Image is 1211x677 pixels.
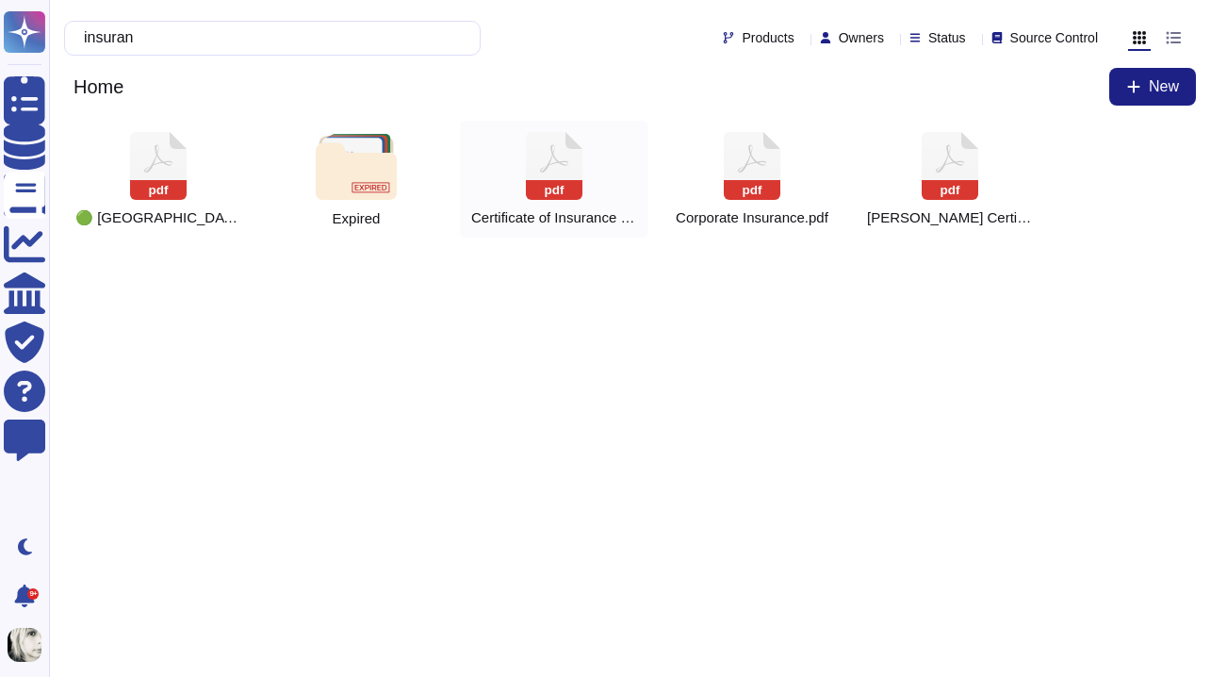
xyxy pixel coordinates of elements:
img: folder [316,134,396,200]
span: 🟢 Latvia: Social Insurance.pdf [75,209,241,226]
span: Source Control [1010,31,1098,44]
span: Owners [839,31,884,44]
span: Expired [333,211,381,225]
div: 9+ [27,588,39,600]
button: New [1109,68,1196,106]
input: Search by keywords [74,22,461,55]
button: user [4,624,55,666]
span: New [1149,79,1179,94]
span: Products [742,31,794,44]
span: Status [928,31,966,44]
span: Corporate Insurance.pdf [676,209,828,226]
img: user [8,628,41,662]
span: COI Deel Inc 2025.pdf [471,209,637,226]
span: Deel Certificate of Insurance (COI).pdf [867,209,1033,226]
span: Home [64,73,133,101]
